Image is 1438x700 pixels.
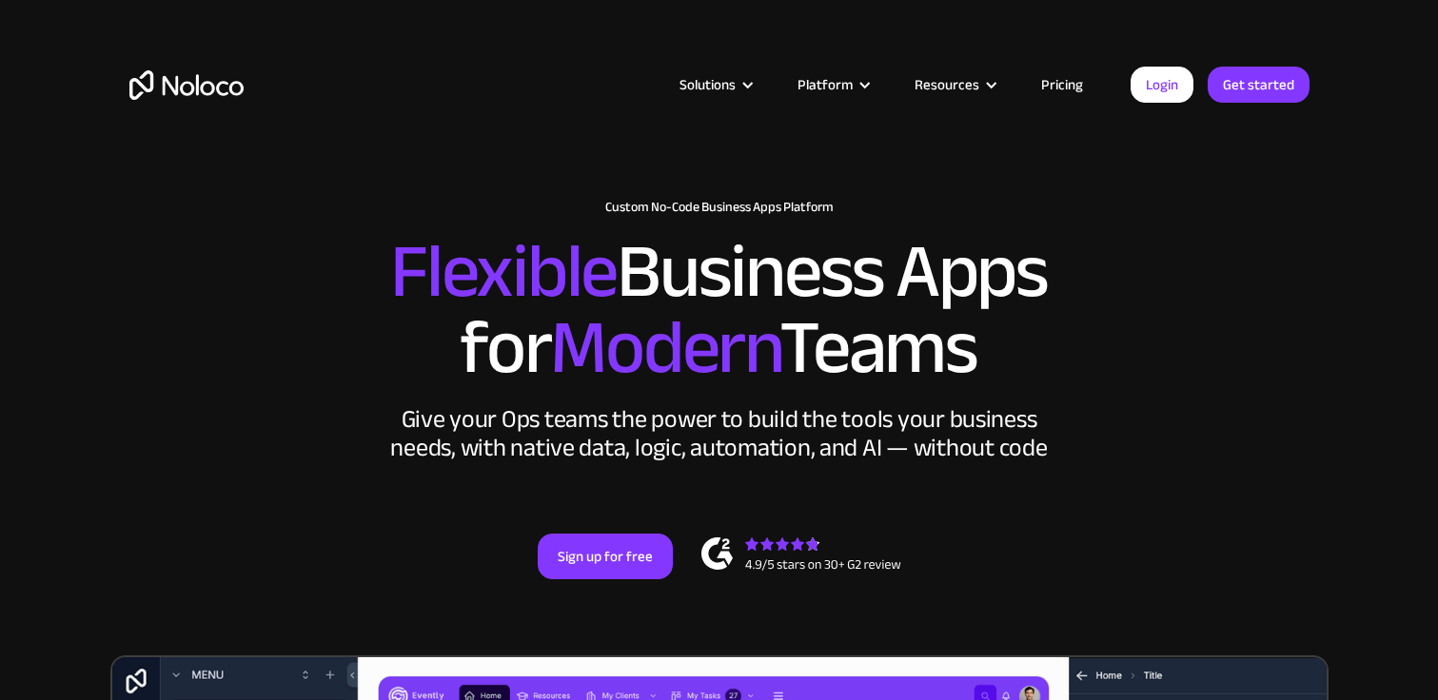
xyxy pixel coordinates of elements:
h1: Custom No-Code Business Apps Platform [129,200,1310,215]
a: Sign up for free [538,534,673,579]
span: Modern [550,277,779,418]
a: Get started [1208,67,1310,103]
a: Login [1131,67,1193,103]
a: Pricing [1017,72,1107,97]
div: Solutions [680,72,736,97]
div: Resources [891,72,1017,97]
div: Platform [774,72,891,97]
div: Platform [798,72,853,97]
a: home [129,70,244,100]
div: Resources [915,72,979,97]
h2: Business Apps for Teams [129,234,1310,386]
div: Give your Ops teams the power to build the tools your business needs, with native data, logic, au... [386,405,1053,462]
div: Solutions [656,72,774,97]
span: Flexible [390,201,617,342]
